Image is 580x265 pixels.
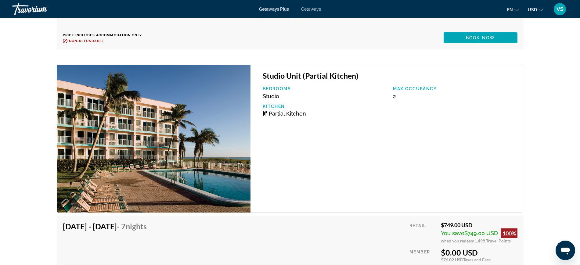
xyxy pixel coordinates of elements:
[556,241,575,260] iframe: Button to launch messaging window
[57,65,251,212] img: 2890E01X.jpg
[441,222,517,228] div: $749.00 USD
[393,86,517,91] p: Max Occupancy
[263,93,279,99] span: Studio
[63,222,147,231] h4: [DATE] - [DATE]
[12,1,73,17] a: Travorium
[263,71,517,80] h3: Studio Unit (Partial Kitchen)
[441,238,474,243] span: when you redeem
[117,222,147,231] span: - 7
[126,222,147,231] span: Nights
[263,104,387,109] p: Kitchen
[409,222,436,243] div: Retail
[301,7,321,12] a: Getaways
[474,238,511,243] span: 1,498 Travel Points
[507,7,513,12] span: en
[259,7,289,12] a: Getaways Plus
[63,33,151,37] p: Price includes accommodation only
[557,6,564,12] span: VS
[552,3,568,16] button: User Menu
[393,93,396,99] span: 2
[269,110,306,117] span: Partial Kitchen
[507,5,519,14] button: Change language
[528,7,537,12] span: USD
[464,230,498,236] span: $749.00 USD
[441,248,517,257] div: $0.00 USD
[69,39,104,43] span: Non-refundable
[444,32,517,43] button: Book now
[528,5,543,14] button: Change currency
[263,86,387,91] p: Bedrooms
[501,228,517,238] div: 100%
[466,35,495,40] span: Book now
[441,257,517,262] div: $76.02 USD
[441,230,464,236] span: You save
[463,257,491,262] span: Taxes and Fees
